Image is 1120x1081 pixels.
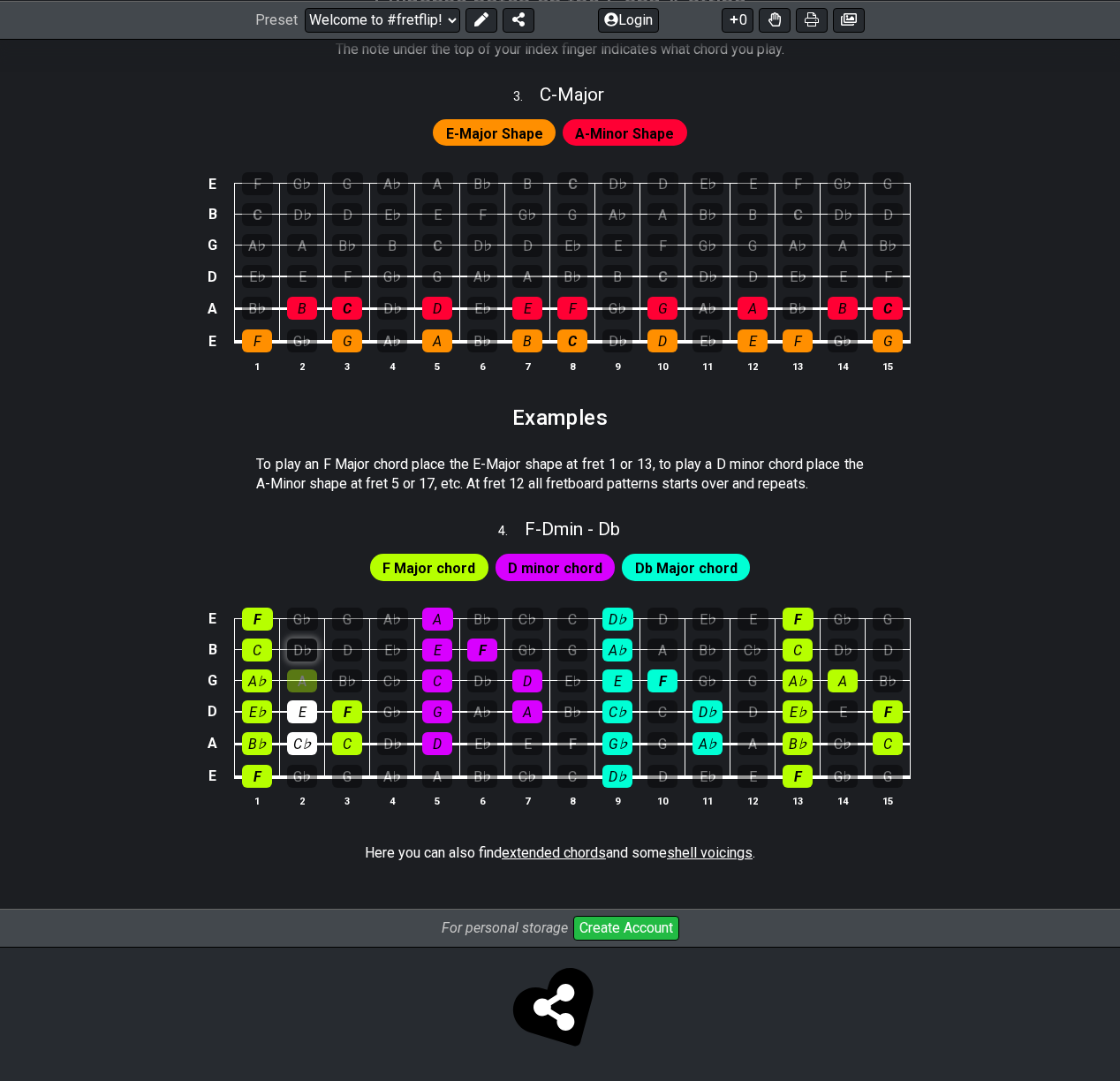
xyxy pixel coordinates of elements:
div: A♭ [692,732,723,755]
span: shell voicings [667,844,753,861]
div: D [332,203,362,226]
div: A♭ [242,669,272,692]
div: G♭ [828,608,859,631]
th: 5 [415,357,460,375]
td: E [202,324,223,358]
div: A [512,700,542,723]
div: F [467,203,497,226]
div: E♭ [692,172,723,195]
button: Create Account [573,916,679,941]
div: B♭ [467,172,498,195]
div: G [332,765,362,788]
div: D [873,639,903,661]
div: E [738,172,768,195]
div: B♭ [557,700,587,723]
th: 6 [460,357,505,375]
div: G [873,765,903,788]
td: G [202,665,223,696]
div: C [647,700,677,723]
th: 15 [866,791,911,810]
th: 9 [595,791,640,810]
td: E [202,760,223,793]
div: C [557,608,588,631]
div: A♭ [377,172,408,195]
td: B [202,634,223,665]
div: G♭ [828,765,858,788]
div: F [467,639,497,661]
div: C♭ [828,732,858,755]
div: B [377,234,407,257]
div: E♭ [242,265,272,288]
span: C - Major [540,84,604,105]
div: F [557,732,587,755]
div: G [873,172,904,195]
div: F [242,765,272,788]
span: First enable full edit mode to edit [508,556,602,581]
div: D♭ [467,669,497,692]
div: C [783,639,813,661]
div: A♭ [242,234,272,257]
div: G♭ [602,297,632,320]
div: A [738,297,768,320]
div: C [873,732,903,755]
div: E [602,234,632,257]
div: F [647,234,677,257]
div: F [783,608,814,631]
button: Create image [833,7,865,32]
div: D [647,608,678,631]
div: A [422,329,452,352]
div: C [783,203,813,226]
th: 5 [415,791,460,810]
th: 3 [325,791,370,810]
th: 11 [685,357,730,375]
th: 12 [730,791,776,810]
div: G♭ [377,700,407,723]
div: E [422,203,452,226]
div: A [422,608,453,631]
th: 7 [505,357,550,375]
div: D♭ [602,608,633,631]
div: A♭ [783,234,813,257]
th: 2 [280,357,325,375]
td: A [202,292,223,325]
div: E♭ [692,329,723,352]
div: D♭ [287,203,317,226]
div: B [602,265,632,288]
div: D [647,765,677,788]
div: E♭ [692,765,723,788]
div: F [557,297,587,320]
span: First enable full edit mode to edit [446,121,543,147]
div: D♭ [287,639,317,661]
div: G♭ [602,732,632,755]
div: B [512,329,542,352]
div: A♭ [467,265,497,288]
th: 14 [821,791,866,810]
div: D [873,203,903,226]
div: C [422,669,452,692]
div: B♭ [783,732,813,755]
div: D [647,329,677,352]
div: B♭ [557,265,587,288]
div: C [557,765,587,788]
th: 10 [640,357,685,375]
div: C [242,203,272,226]
div: E [287,265,317,288]
div: D♭ [828,203,858,226]
div: A♭ [783,669,813,692]
th: 11 [685,791,730,810]
span: First enable full edit mode to edit [382,556,475,581]
div: A [287,669,317,692]
div: A [828,669,858,692]
div: A♭ [692,297,723,320]
th: 1 [235,357,280,375]
div: D [738,700,768,723]
div: A [647,203,677,226]
td: E [202,603,223,634]
div: C [242,639,272,661]
span: First enable full edit mode to edit [575,121,674,147]
div: C [647,265,677,288]
i: For personal storage [442,919,568,936]
div: C [332,297,362,320]
div: G [332,608,363,631]
div: G♭ [287,172,318,195]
